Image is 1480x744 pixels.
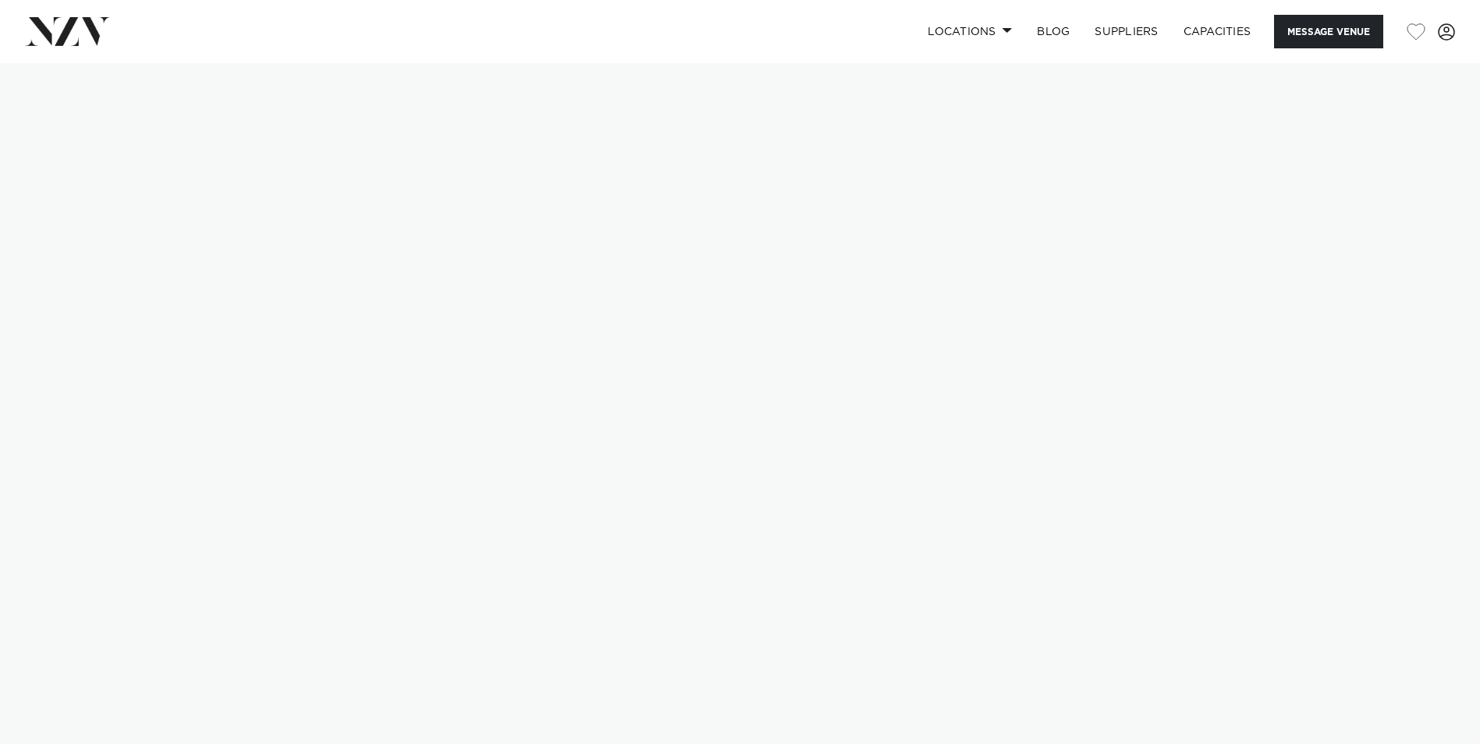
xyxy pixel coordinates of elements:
button: Message Venue [1274,15,1383,48]
a: Capacities [1171,15,1264,48]
a: BLOG [1024,15,1082,48]
a: Locations [915,15,1024,48]
a: SUPPLIERS [1082,15,1170,48]
img: nzv-logo.png [25,17,110,45]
